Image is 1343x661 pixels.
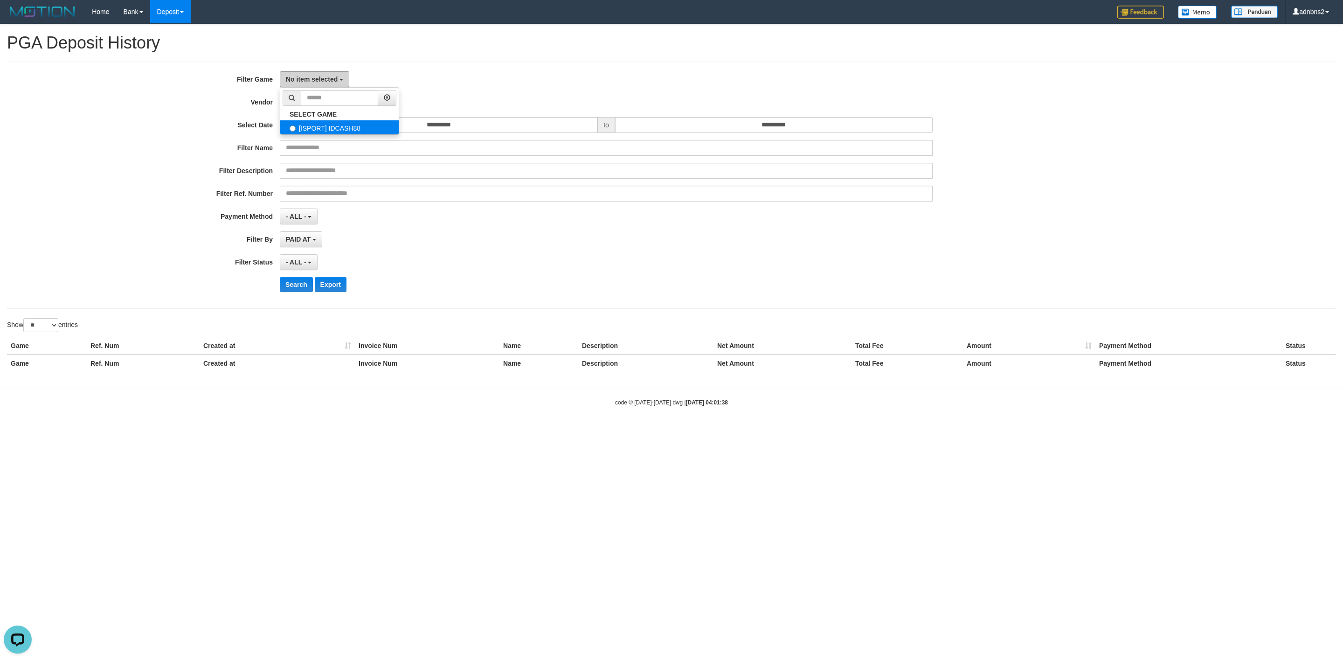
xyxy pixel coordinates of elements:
span: - ALL - [286,213,306,220]
h1: PGA Deposit History [7,34,1336,52]
strong: [DATE] 04:01:38 [686,399,728,406]
b: SELECT GAME [290,111,337,118]
th: Ref. Num [87,337,200,355]
th: Payment Method [1095,355,1282,372]
span: PAID AT [286,236,311,243]
th: Status [1282,337,1336,355]
th: Amount [963,355,1095,372]
button: - ALL - [280,254,318,270]
th: Name [499,355,578,372]
th: Ref. Num [87,355,200,372]
th: Description [578,337,713,355]
label: [ISPORT] IDCASH88 [280,120,399,134]
th: Total Fee [851,355,963,372]
th: Game [7,337,87,355]
th: Net Amount [713,355,851,372]
button: Export [315,277,346,292]
span: No item selected [286,76,338,83]
a: SELECT GAME [280,108,399,120]
th: Description [578,355,713,372]
th: Invoice Num [355,355,499,372]
select: Showentries [23,318,58,332]
label: Show entries [7,318,78,332]
button: Open LiveChat chat widget [4,4,32,32]
small: code © [DATE]-[DATE] dwg | [615,399,728,406]
th: Total Fee [851,337,963,355]
th: Created at [200,355,355,372]
th: Invoice Num [355,337,499,355]
button: - ALL - [280,209,318,224]
button: PAID AT [280,231,322,247]
th: Name [499,337,578,355]
th: Created at [200,337,355,355]
th: Game [7,355,87,372]
img: Feedback.jpg [1117,6,1164,19]
img: panduan.png [1231,6,1278,18]
img: Button%20Memo.svg [1178,6,1217,19]
button: No item selected [280,71,349,87]
img: MOTION_logo.png [7,5,78,19]
button: Search [280,277,313,292]
span: to [597,117,615,133]
th: Amount [963,337,1095,355]
span: - ALL - [286,258,306,266]
th: Payment Method [1095,337,1282,355]
input: [ISPORT] IDCASH88 [290,125,296,132]
th: Status [1282,355,1336,372]
th: Net Amount [713,337,851,355]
